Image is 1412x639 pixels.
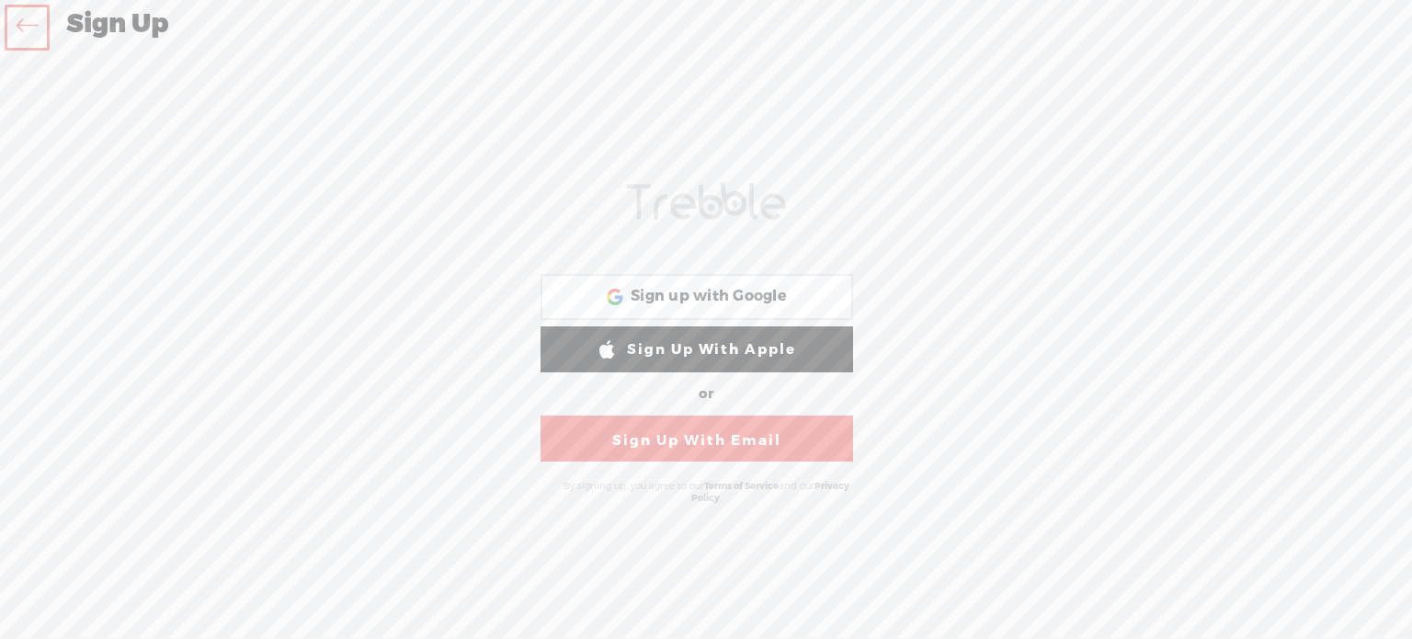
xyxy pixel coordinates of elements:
span: Sign up with Google [631,287,787,306]
a: Terms of Service [704,480,779,492]
a: Sign Up With Apple [541,326,853,372]
div: or [531,380,881,409]
a: Privacy Policy [691,480,849,504]
div: Sign up with Google [541,274,853,320]
a: Sign Up With Email [541,416,853,462]
div: By signing up, you agree to our and our . [545,471,867,513]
